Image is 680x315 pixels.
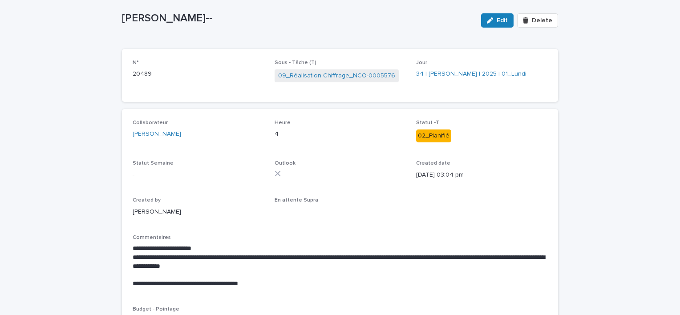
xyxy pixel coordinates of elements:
[133,120,168,125] span: Collaborateur
[133,69,264,79] p: 20489
[278,71,395,81] a: 09_Réalisation Chiffrage_NCO-0005576
[133,60,139,65] span: N°
[133,307,179,312] span: Budget - Pointage
[416,170,547,180] p: [DATE] 03:04 pm
[416,120,439,125] span: Statut -T
[275,129,406,139] p: 4
[122,12,474,25] p: [PERSON_NAME]--
[416,69,526,79] a: 34 | [PERSON_NAME] | 2025 | 01_Lundi
[133,129,181,139] a: [PERSON_NAME]
[416,60,427,65] span: Jour
[416,129,451,142] div: 02_Planifié
[133,198,161,203] span: Created by
[275,198,318,203] span: En attente Supra
[133,207,264,217] p: [PERSON_NAME]
[517,13,558,28] button: Delete
[532,17,552,24] span: Delete
[275,60,316,65] span: Sous - Tâche (T)
[275,120,291,125] span: Heure
[133,170,264,180] p: -
[275,161,295,166] span: Outlook
[481,13,514,28] button: Edit
[416,161,450,166] span: Created date
[497,17,508,24] span: Edit
[275,207,406,217] p: -
[133,235,171,240] span: Commentaires
[133,161,174,166] span: Statut Semaine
